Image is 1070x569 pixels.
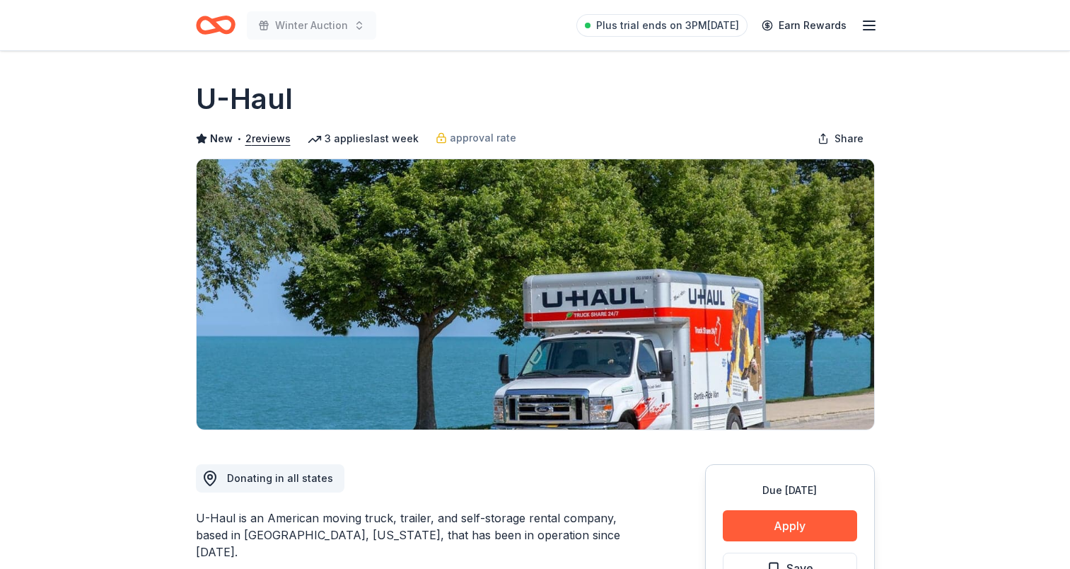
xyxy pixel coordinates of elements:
button: Winter Auction [247,11,376,40]
span: Share [835,130,863,147]
div: Due [DATE] [723,482,857,499]
button: 2reviews [245,130,291,147]
span: Winter Auction [275,17,348,34]
a: approval rate [436,130,516,146]
a: Home [196,8,235,42]
div: 3 applies last week [308,130,419,147]
img: Image for U-Haul [197,159,874,430]
span: Plus trial ends on 3PM[DATE] [596,17,739,34]
span: Donating in all states [227,472,333,484]
h1: U-Haul [196,79,293,119]
div: U-Haul is an American moving truck, trailer, and self-storage rental company, based in [GEOGRAPHI... [196,510,637,561]
a: Plus trial ends on 3PM[DATE] [576,14,748,37]
button: Apply [723,510,857,541]
a: Earn Rewards [753,13,855,38]
button: Share [806,125,875,153]
span: approval rate [450,130,516,146]
span: New [210,130,233,147]
span: • [236,133,241,144]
